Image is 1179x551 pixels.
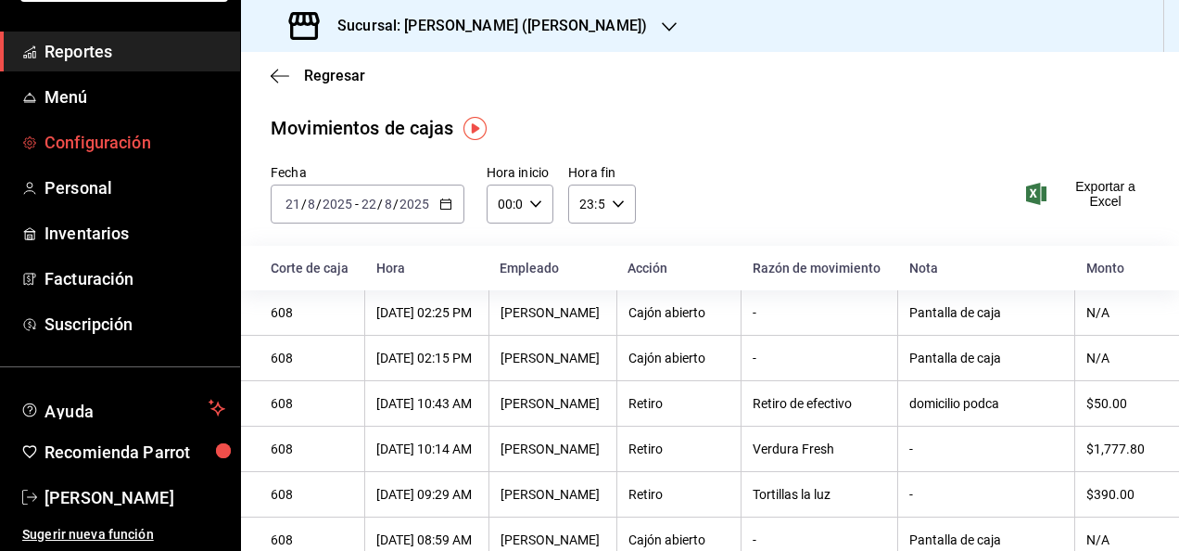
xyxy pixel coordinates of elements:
div: - [753,532,886,547]
span: / [316,197,322,211]
input: ---- [399,197,430,211]
div: 608 [271,305,353,320]
div: domicilio podca [909,396,1063,411]
div: [PERSON_NAME] [501,487,605,502]
span: Menú [44,84,225,109]
div: Verdura Fresh [753,442,886,456]
div: 608 [271,351,353,365]
span: Inventarios [44,221,225,246]
th: Empleado [488,246,616,290]
span: Regresar [304,67,365,84]
span: Sugerir nueva función [22,525,225,545]
div: Retiro [628,396,730,411]
th: Hora [365,246,489,290]
div: 608 [271,532,353,547]
input: -- [285,197,301,211]
th: Nota [898,246,1075,290]
span: / [393,197,399,211]
div: $50.00 [1086,396,1149,411]
div: - [909,487,1063,502]
div: [PERSON_NAME] [501,532,605,547]
div: Pantalla de caja [909,351,1063,365]
span: Configuración [44,130,225,155]
div: Pantalla de caja [909,532,1063,547]
div: Cajón abierto [628,305,730,320]
span: Reportes [44,39,225,64]
div: N/A [1086,305,1149,320]
input: -- [307,197,316,211]
div: [DATE] 10:43 AM [376,396,477,411]
th: Corte de caja [241,246,365,290]
label: Hora inicio [487,166,553,179]
span: / [301,197,307,211]
button: Regresar [271,67,365,84]
div: Retiro [628,442,730,456]
span: Ayuda [44,397,201,419]
span: Facturación [44,266,225,291]
div: Pantalla de caja [909,305,1063,320]
input: -- [361,197,377,211]
div: Movimientos de cajas [271,114,454,142]
th: Monto [1075,246,1179,290]
div: Tortillas la luz [753,487,886,502]
span: Suscripción [44,312,225,337]
span: Personal [44,175,225,200]
input: ---- [322,197,353,211]
div: 608 [271,396,353,411]
th: Acción [616,246,742,290]
div: $1,777.80 [1086,442,1149,456]
div: Cajón abierto [628,532,730,547]
div: [DATE] 02:15 PM [376,351,477,365]
div: - [753,351,886,365]
div: Retiro [628,487,730,502]
div: N/A [1086,532,1149,547]
div: $390.00 [1086,487,1149,502]
div: 608 [271,487,353,502]
img: Tooltip marker [463,117,487,140]
label: Fecha [271,166,464,179]
div: N/A [1086,351,1149,365]
span: - [355,197,359,211]
div: [PERSON_NAME] [501,351,605,365]
div: Retiro de efectivo [753,396,886,411]
th: Razón de movimiento [742,246,898,290]
div: - [909,442,1063,456]
input: -- [384,197,393,211]
div: 608 [271,442,353,456]
div: [PERSON_NAME] [501,305,605,320]
div: [DATE] 08:59 AM [376,532,477,547]
div: Cajón abierto [628,351,730,365]
button: Exportar a Excel [1030,179,1149,209]
span: [PERSON_NAME] [44,485,225,510]
span: / [377,197,383,211]
div: [PERSON_NAME] [501,396,605,411]
div: [DATE] 10:14 AM [376,442,477,456]
div: [PERSON_NAME] [501,442,605,456]
h3: Sucursal: [PERSON_NAME] ([PERSON_NAME]) [323,15,647,37]
div: - [753,305,886,320]
label: Hora fin [568,166,635,179]
div: [DATE] 09:29 AM [376,487,477,502]
span: Recomienda Parrot [44,440,225,465]
div: [DATE] 02:25 PM [376,305,477,320]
